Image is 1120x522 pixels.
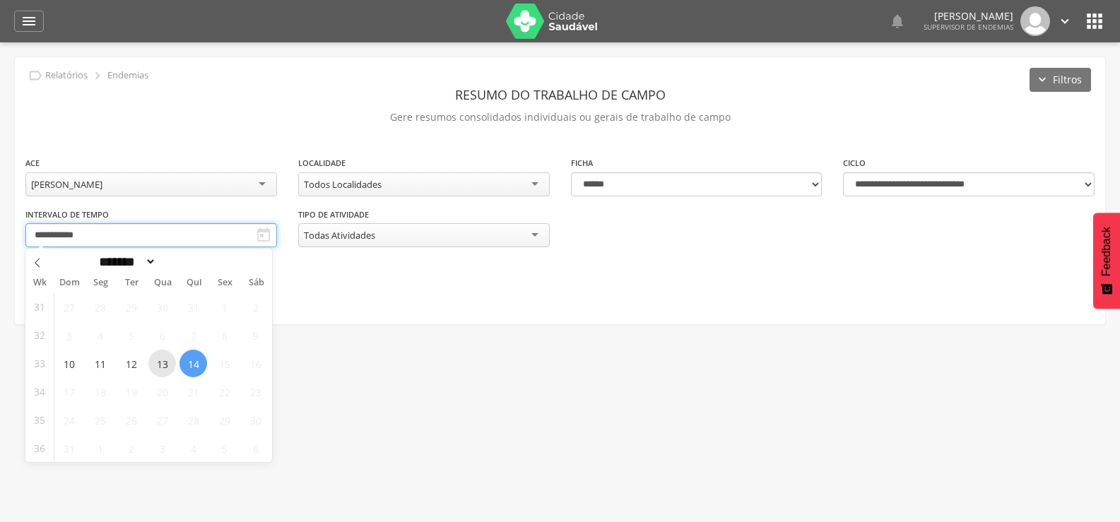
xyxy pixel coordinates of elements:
span: Agosto 23, 2025 [242,378,269,405]
span: 32 [34,321,45,349]
span: Agosto 27, 2025 [148,406,176,434]
span: Agosto 18, 2025 [86,378,114,405]
a:  [889,6,906,36]
span: 33 [34,350,45,377]
span: Agosto 16, 2025 [242,350,269,377]
span: Julho 30, 2025 [148,293,176,321]
span: Setembro 2, 2025 [117,434,145,462]
div: Todas Atividades [304,229,375,242]
span: Agosto 1, 2025 [211,293,238,321]
span: Setembro 6, 2025 [242,434,269,462]
label: Tipo de Atividade [298,209,369,220]
span: Qui [179,278,210,287]
i:  [20,13,37,30]
i:  [28,68,43,83]
label: Localidade [298,158,346,169]
span: Agosto 9, 2025 [242,321,269,349]
span: Supervisor de Endemias [924,22,1013,32]
span: Agosto 25, 2025 [86,406,114,434]
div: Todos Localidades [304,178,382,191]
span: Setembro 3, 2025 [148,434,176,462]
input: Year [156,254,203,269]
span: Julho 27, 2025 [55,293,83,321]
span: Setembro 1, 2025 [86,434,114,462]
span: Agosto 28, 2025 [179,406,207,434]
span: Wk [25,273,54,292]
span: Julho 29, 2025 [117,293,145,321]
span: Agosto 30, 2025 [242,406,269,434]
i:  [1057,13,1073,29]
p: Endemias [107,70,148,81]
label: ACE [25,158,40,169]
i:  [889,13,906,30]
span: Agosto 2, 2025 [242,293,269,321]
span: Julho 31, 2025 [179,293,207,321]
select: Month [95,254,157,269]
span: Agosto 5, 2025 [117,321,145,349]
span: Agosto 3, 2025 [55,321,83,349]
span: Agosto 15, 2025 [211,350,238,377]
span: 34 [34,378,45,405]
button: Feedback - Mostrar pesquisa [1093,213,1120,309]
span: Agosto 26, 2025 [117,406,145,434]
span: Agosto 20, 2025 [148,378,176,405]
span: 36 [34,434,45,462]
span: Sex [210,278,241,287]
span: Setembro 5, 2025 [211,434,238,462]
label: Ciclo [843,158,866,169]
span: Agosto 6, 2025 [148,321,176,349]
span: Feedback [1100,227,1113,276]
header: Resumo do Trabalho de Campo [25,82,1095,107]
label: Ficha [571,158,593,169]
span: Agosto 17, 2025 [55,378,83,405]
i:  [1083,10,1106,32]
span: Agosto 7, 2025 [179,321,207,349]
div: [PERSON_NAME] [31,178,102,191]
i:  [255,227,272,244]
span: Dom [54,278,85,287]
span: Ter [116,278,147,287]
span: Agosto 8, 2025 [211,321,238,349]
span: Agosto 22, 2025 [211,378,238,405]
span: Agosto 31, 2025 [55,434,83,462]
span: Qua [147,278,178,287]
span: Agosto 10, 2025 [55,350,83,377]
span: Agosto 19, 2025 [117,378,145,405]
span: Agosto 14, 2025 [179,350,207,377]
label: Intervalo de Tempo [25,209,109,220]
a:  [1057,6,1073,36]
p: Relatórios [45,70,88,81]
span: Seg [85,278,116,287]
button: Filtros [1030,68,1091,92]
span: Agosto 21, 2025 [179,378,207,405]
span: Agosto 12, 2025 [117,350,145,377]
span: 31 [34,293,45,321]
p: [PERSON_NAME] [924,11,1013,21]
span: Setembro 4, 2025 [179,434,207,462]
span: Agosto 11, 2025 [86,350,114,377]
span: Agosto 13, 2025 [148,350,176,377]
span: Agosto 29, 2025 [211,406,238,434]
p: Gere resumos consolidados individuais ou gerais de trabalho de campo [25,107,1095,127]
a:  [14,11,44,32]
span: Julho 28, 2025 [86,293,114,321]
i:  [90,68,105,83]
span: Agosto 24, 2025 [55,406,83,434]
span: 35 [34,406,45,434]
span: Agosto 4, 2025 [86,321,114,349]
span: Sáb [241,278,272,287]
